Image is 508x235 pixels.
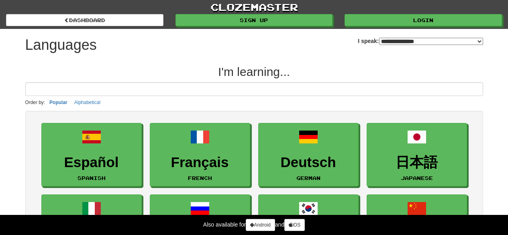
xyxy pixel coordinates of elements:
a: Android [246,219,275,231]
h3: Français [154,155,246,170]
small: German [296,175,320,181]
a: 日本語Japanese [367,123,467,187]
h3: 日本語 [371,155,463,170]
button: Alphabetical [72,98,103,107]
a: EspañolSpanish [41,123,142,187]
button: Popular [47,98,70,107]
a: dashboard [6,14,163,26]
select: I speak: [379,38,483,45]
a: iOS [284,219,305,231]
a: Sign up [175,14,333,26]
a: FrançaisFrench [150,123,250,187]
h2: I'm learning... [25,65,483,78]
small: Order by: [25,100,45,105]
h3: Español [46,155,137,170]
h3: Deutsch [263,155,354,170]
a: DeutschGerman [258,123,359,187]
small: Spanish [78,175,106,181]
small: Japanese [401,175,433,181]
a: Login [345,14,502,26]
small: French [188,175,212,181]
label: I speak: [358,37,483,45]
h1: Languages [25,37,97,53]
